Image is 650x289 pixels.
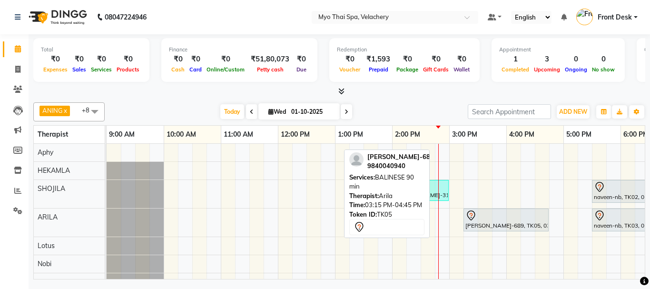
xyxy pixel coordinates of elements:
[220,104,244,119] span: Today
[169,46,310,54] div: Finance
[164,128,198,141] a: 10:00 AM
[38,213,58,221] span: ARILA
[499,66,532,73] span: Completed
[564,128,594,141] a: 5:00 PM
[349,192,379,199] span: Therapist:
[42,107,63,114] span: ANING
[24,4,89,30] img: logo
[221,128,256,141] a: 11:00 AM
[394,66,421,73] span: Package
[187,66,204,73] span: Card
[450,128,480,141] a: 3:00 PM
[451,66,472,73] span: Wallet
[63,107,67,114] a: x
[562,66,590,73] span: Ongoing
[41,46,142,54] div: Total
[532,54,562,65] div: 3
[294,66,309,73] span: Due
[349,210,424,219] div: TK05
[394,54,421,65] div: ₹0
[105,4,147,30] b: 08047224946
[278,128,312,141] a: 12:00 PM
[367,153,434,160] span: [PERSON_NAME]-689
[507,128,537,141] a: 4:00 PM
[38,259,51,268] span: Nobi
[288,105,336,119] input: 2025-10-01
[266,108,288,115] span: Wed
[38,148,53,157] span: Aphy
[38,130,68,139] span: Therapist
[532,66,562,73] span: Upcoming
[247,54,293,65] div: ₹51,80,073
[187,54,204,65] div: ₹0
[335,128,365,141] a: 1:00 PM
[598,12,632,22] span: Front Desk
[464,210,548,230] div: [PERSON_NAME]-689, TK05, 03:15 PM-04:45 PM, BALINESE 90 min
[70,54,89,65] div: ₹0
[363,54,394,65] div: ₹1,593
[557,105,590,119] button: ADD NEW
[114,66,142,73] span: Products
[421,66,451,73] span: Gift Cards
[349,210,377,218] span: Token ID:
[349,173,375,181] span: Services:
[89,66,114,73] span: Services
[349,173,414,190] span: BALINESE 90 min
[38,166,70,175] span: HEKAMLA
[41,66,70,73] span: Expenses
[337,46,472,54] div: Redemption
[499,54,532,65] div: 1
[451,54,472,65] div: ₹0
[366,66,391,73] span: Prepaid
[468,104,551,119] input: Search Appointment
[169,66,187,73] span: Cash
[349,200,424,210] div: 03:15 PM-04:45 PM
[293,54,310,65] div: ₹0
[38,278,59,286] span: ANING
[349,191,424,201] div: Arila
[255,66,286,73] span: Petty cash
[590,54,617,65] div: 0
[204,66,247,73] span: Online/Custom
[337,66,363,73] span: Voucher
[41,54,70,65] div: ₹0
[590,66,617,73] span: No show
[107,128,137,141] a: 9:00 AM
[114,54,142,65] div: ₹0
[38,184,65,193] span: SHOJILA
[562,54,590,65] div: 0
[89,54,114,65] div: ₹0
[70,66,89,73] span: Sales
[169,54,187,65] div: ₹0
[393,128,423,141] a: 2:00 PM
[204,54,247,65] div: ₹0
[499,46,617,54] div: Appointment
[349,201,365,209] span: Time:
[349,152,364,167] img: profile
[576,9,593,25] img: Front Desk
[38,241,55,250] span: Lotus
[337,54,363,65] div: ₹0
[367,161,434,171] div: 9840040940
[559,108,587,115] span: ADD NEW
[421,54,451,65] div: ₹0
[82,106,97,114] span: +8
